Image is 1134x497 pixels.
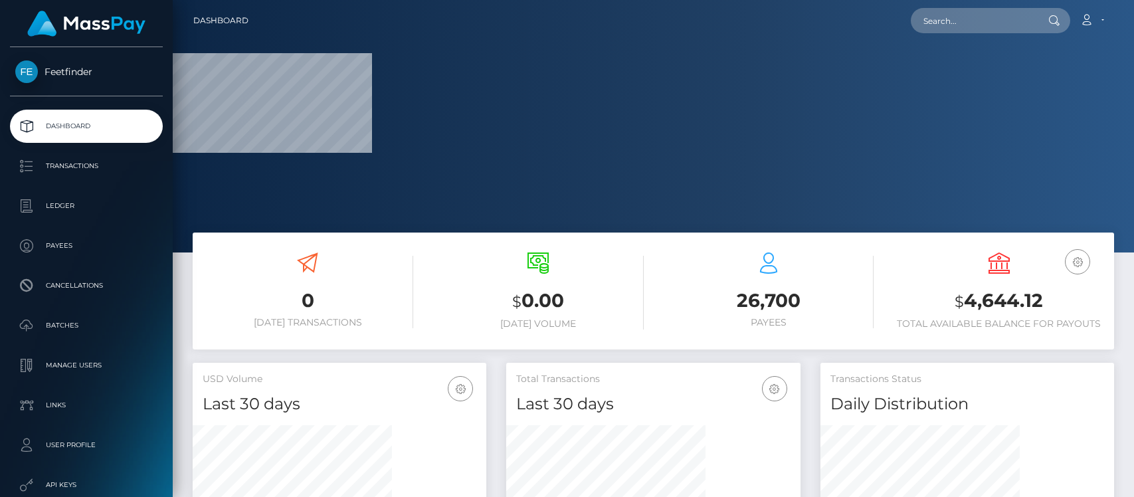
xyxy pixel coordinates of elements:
p: Batches [15,316,157,336]
a: Payees [10,229,163,262]
p: Dashboard [15,116,157,136]
p: User Profile [15,435,157,455]
p: Transactions [15,156,157,176]
img: Feetfinder [15,60,38,83]
h6: [DATE] Volume [433,318,644,330]
p: Ledger [15,196,157,216]
a: Dashboard [10,110,163,143]
span: Feetfinder [10,66,163,78]
h4: Last 30 days [516,393,790,416]
h6: Total Available Balance for Payouts [894,318,1104,330]
small: $ [955,292,964,311]
h5: Transactions Status [830,373,1104,386]
input: Search... [911,8,1036,33]
p: Manage Users [15,355,157,375]
img: MassPay Logo [27,11,145,37]
h3: 0.00 [433,288,644,315]
small: $ [512,292,521,311]
a: Cancellations [10,269,163,302]
a: Transactions [10,149,163,183]
p: API Keys [15,475,157,495]
a: Batches [10,309,163,342]
a: Dashboard [193,7,248,35]
h4: Daily Distribution [830,393,1104,416]
h3: 0 [203,288,413,314]
p: Payees [15,236,157,256]
h3: 26,700 [664,288,874,314]
h4: Last 30 days [203,393,476,416]
a: Ledger [10,189,163,223]
h5: USD Volume [203,373,476,386]
a: Manage Users [10,349,163,382]
p: Links [15,395,157,415]
a: User Profile [10,429,163,462]
h5: Total Transactions [516,373,790,386]
a: Links [10,389,163,422]
h6: [DATE] Transactions [203,317,413,328]
p: Cancellations [15,276,157,296]
h6: Payees [664,317,874,328]
h3: 4,644.12 [894,288,1104,315]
